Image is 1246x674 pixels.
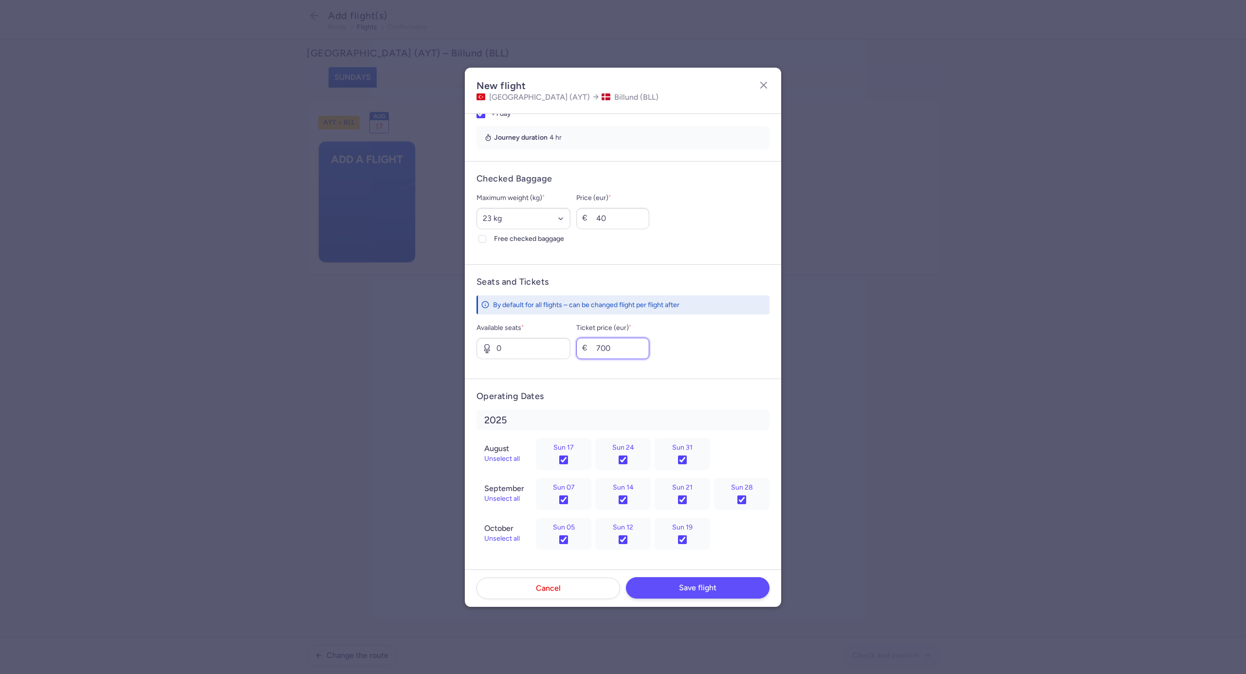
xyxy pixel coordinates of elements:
[576,208,649,229] input: 00
[476,322,570,334] label: Available seats
[476,410,770,430] h5: 2025
[559,495,568,504] input: Sun 07
[731,484,753,492] span: Sun 28
[476,173,770,184] h4: Checked Baggage
[576,338,649,359] input: 0000
[582,344,592,353] div: €
[476,391,770,402] h4: Operating Dates
[493,300,748,310] div: By default for all flights – can be changed flight per flight after
[550,133,562,143] time: 4 hr
[678,455,687,464] input: Sun 31
[476,276,770,288] h4: Seats and Tickets
[494,233,570,245] span: Free checked baggage
[612,444,634,452] span: Sun 24
[678,535,687,544] input: Sun 19
[553,524,575,531] span: Sun 05
[476,192,570,204] label: Maximum weight (kg)
[672,524,693,531] span: Sun 19
[679,583,716,592] span: Save flight
[491,109,511,118] span: +1 day
[553,444,574,452] span: Sun 17
[576,322,649,334] label: Ticket price (eur)
[737,495,746,504] input: Sun 28
[559,535,568,544] input: Sun 05
[672,484,693,492] span: Sun 21
[494,133,562,143] p: Journey duration
[619,455,627,464] input: Sun 24
[576,192,649,204] label: Price (eur)
[672,444,693,452] span: Sun 31
[478,235,486,243] input: Free checked baggage
[553,484,575,492] span: Sun 07
[476,338,570,359] input: 000
[484,495,520,503] button: Unselect all
[536,584,561,593] span: Cancel
[476,92,659,102] h4: [GEOGRAPHIC_DATA] (AYT) Billund (BLL)
[476,79,659,92] h2: New flight
[484,444,528,454] h6: August
[619,535,627,544] input: Sun 12
[626,577,770,599] button: Save flight
[678,495,687,504] input: Sun 21
[476,109,485,118] input: +1 day
[582,214,592,223] div: €
[619,495,627,504] input: Sun 14
[613,524,633,531] span: Sun 12
[484,455,520,463] button: Unselect all
[484,484,528,493] h6: September
[613,484,634,492] span: Sun 14
[559,455,568,464] input: Sun 17
[476,578,620,599] button: Cancel
[484,524,528,533] h6: October
[484,535,520,543] button: Unselect all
